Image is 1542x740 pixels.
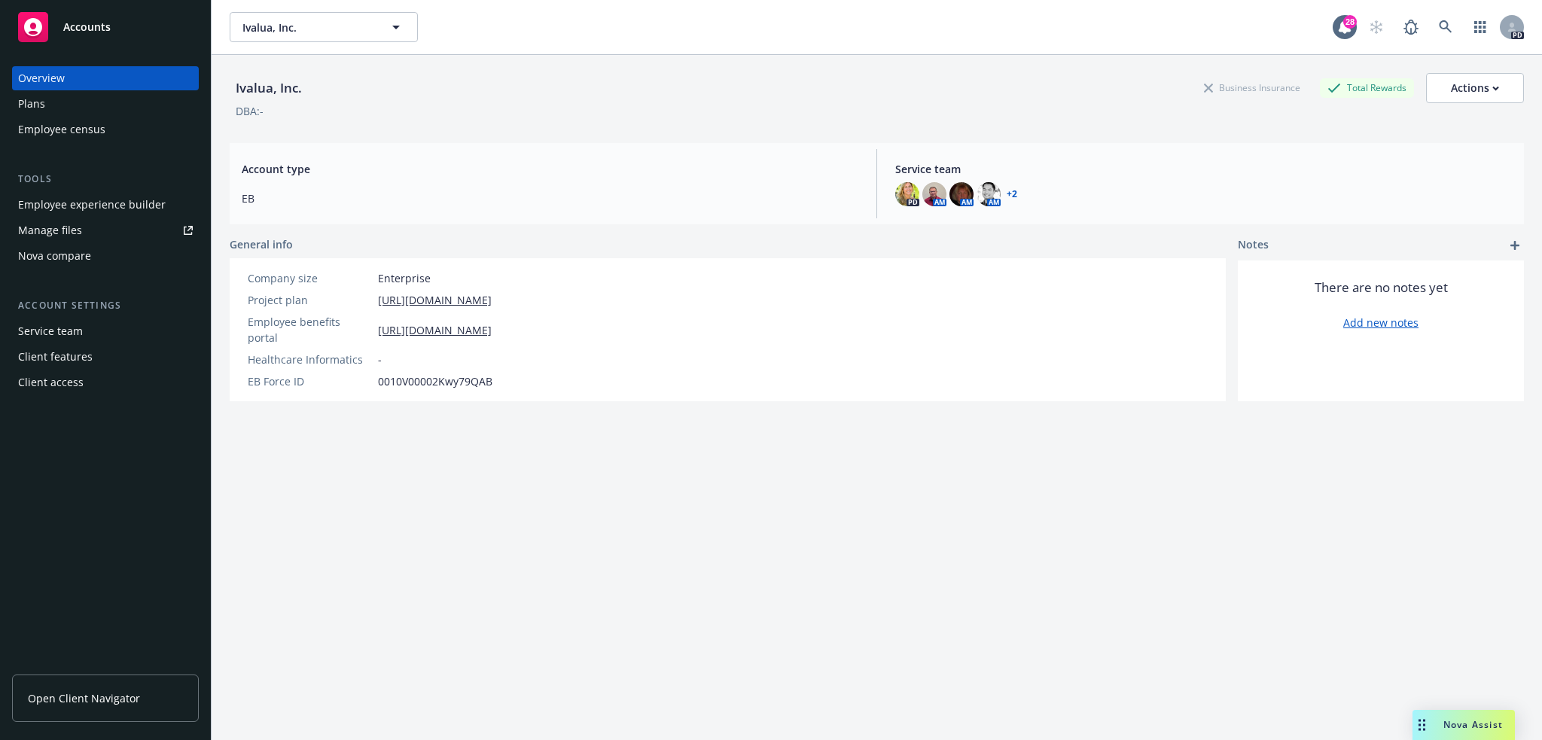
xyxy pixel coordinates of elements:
[1320,78,1414,97] div: Total Rewards
[1343,15,1357,29] div: 28
[18,117,105,142] div: Employee census
[378,322,492,338] a: [URL][DOMAIN_NAME]
[378,292,492,308] a: [URL][DOMAIN_NAME]
[1465,12,1495,42] a: Switch app
[895,161,1512,177] span: Service team
[248,373,372,389] div: EB Force ID
[895,182,919,206] img: photo
[1343,315,1419,330] a: Add new notes
[922,182,946,206] img: photo
[378,373,492,389] span: 0010V00002Kwy79QAB
[18,218,82,242] div: Manage files
[242,161,858,177] span: Account type
[1238,236,1269,254] span: Notes
[1007,190,1017,199] a: +2
[242,20,373,35] span: Ivalua, Inc.
[242,190,858,206] span: EB
[12,298,199,313] div: Account settings
[18,370,84,394] div: Client access
[949,182,974,206] img: photo
[63,21,111,33] span: Accounts
[12,6,199,48] a: Accounts
[230,12,418,42] button: Ivalua, Inc.
[18,244,91,268] div: Nova compare
[18,193,166,217] div: Employee experience builder
[378,270,431,286] span: Enterprise
[1412,710,1515,740] button: Nova Assist
[28,690,140,706] span: Open Client Navigator
[12,370,199,394] a: Client access
[248,292,372,308] div: Project plan
[236,103,264,119] div: DBA: -
[248,352,372,367] div: Healthcare Informatics
[12,244,199,268] a: Nova compare
[1426,73,1524,103] button: Actions
[1361,12,1391,42] a: Start snowing
[1315,279,1448,297] span: There are no notes yet
[12,218,199,242] a: Manage files
[230,236,293,252] span: General info
[1451,74,1499,102] div: Actions
[248,270,372,286] div: Company size
[1431,12,1461,42] a: Search
[1443,718,1503,731] span: Nova Assist
[1412,710,1431,740] div: Drag to move
[12,92,199,116] a: Plans
[18,319,83,343] div: Service team
[12,117,199,142] a: Employee census
[1196,78,1308,97] div: Business Insurance
[12,345,199,369] a: Client features
[378,352,382,367] span: -
[18,92,45,116] div: Plans
[248,314,372,346] div: Employee benefits portal
[12,319,199,343] a: Service team
[18,66,65,90] div: Overview
[977,182,1001,206] img: photo
[1396,12,1426,42] a: Report a Bug
[12,172,199,187] div: Tools
[1506,236,1524,254] a: add
[230,78,308,98] div: Ivalua, Inc.
[18,345,93,369] div: Client features
[12,193,199,217] a: Employee experience builder
[12,66,199,90] a: Overview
